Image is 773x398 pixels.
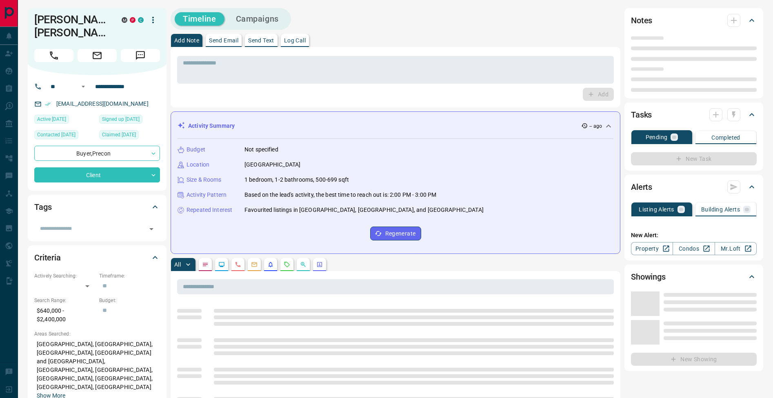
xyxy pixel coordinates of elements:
[235,261,241,268] svg: Calls
[244,160,300,169] p: [GEOGRAPHIC_DATA]
[646,134,668,140] p: Pending
[187,160,209,169] p: Location
[631,267,757,287] div: Showings
[122,17,127,23] div: mrloft.ca
[187,145,205,154] p: Budget
[34,200,51,213] h2: Tags
[34,272,95,280] p: Actively Searching:
[244,206,484,214] p: Favourited listings in [GEOGRAPHIC_DATA], [GEOGRAPHIC_DATA], and [GEOGRAPHIC_DATA]
[188,122,235,130] p: Activity Summary
[175,12,224,26] button: Timeline
[370,227,421,240] button: Regenerate
[316,261,323,268] svg: Agent Actions
[228,12,287,26] button: Campaigns
[99,130,160,142] div: Tue Jan 31 2023
[78,49,117,62] span: Email
[130,17,135,23] div: property.ca
[146,223,157,235] button: Open
[34,49,73,62] span: Call
[673,242,715,255] a: Condos
[99,115,160,126] div: Tue Jan 31 2023
[631,108,652,121] h2: Tasks
[178,118,613,133] div: Activity Summary-- ago
[639,207,674,212] p: Listing Alerts
[701,207,740,212] p: Building Alerts
[138,17,144,23] div: condos.ca
[202,261,209,268] svg: Notes
[631,180,652,193] h2: Alerts
[251,261,258,268] svg: Emails
[34,13,109,39] h1: [PERSON_NAME]-[PERSON_NAME]
[267,261,274,268] svg: Listing Alerts
[715,242,757,255] a: Mr.Loft
[631,231,757,240] p: New Alert:
[631,177,757,197] div: Alerts
[121,49,160,62] span: Message
[34,330,160,338] p: Areas Searched:
[244,145,278,154] p: Not specified
[187,176,222,184] p: Size & Rooms
[631,270,666,283] h2: Showings
[248,38,274,43] p: Send Text
[209,38,238,43] p: Send Email
[102,131,136,139] span: Claimed [DATE]
[37,131,76,139] span: Contacted [DATE]
[56,100,149,107] a: [EMAIL_ADDRESS][DOMAIN_NAME]
[34,248,160,267] div: Criteria
[34,251,61,264] h2: Criteria
[34,197,160,217] div: Tags
[218,261,225,268] svg: Lead Browsing Activity
[711,135,740,140] p: Completed
[34,115,95,126] div: Sat Apr 05 2025
[244,176,349,184] p: 1 bedroom, 1-2 bathrooms, 500-699 sqft
[34,304,95,326] p: $640,000 - $2,400,000
[284,38,306,43] p: Log Call
[34,297,95,304] p: Search Range:
[631,11,757,30] div: Notes
[102,115,140,123] span: Signed up [DATE]
[631,14,652,27] h2: Notes
[37,115,66,123] span: Active [DATE]
[631,105,757,125] div: Tasks
[589,122,602,130] p: -- ago
[244,191,436,199] p: Based on the lead's activity, the best time to reach out is: 2:00 PM - 3:00 PM
[187,206,232,214] p: Repeated Interest
[99,272,160,280] p: Timeframe:
[284,261,290,268] svg: Requests
[34,167,160,182] div: Client
[631,242,673,255] a: Property
[187,191,227,199] p: Activity Pattern
[174,38,199,43] p: Add Note
[34,130,95,142] div: Thu Sep 12 2024
[174,262,181,267] p: All
[45,101,51,107] svg: Email Verified
[99,297,160,304] p: Budget:
[300,261,307,268] svg: Opportunities
[78,82,88,91] button: Open
[34,146,160,161] div: Buyer , Precon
